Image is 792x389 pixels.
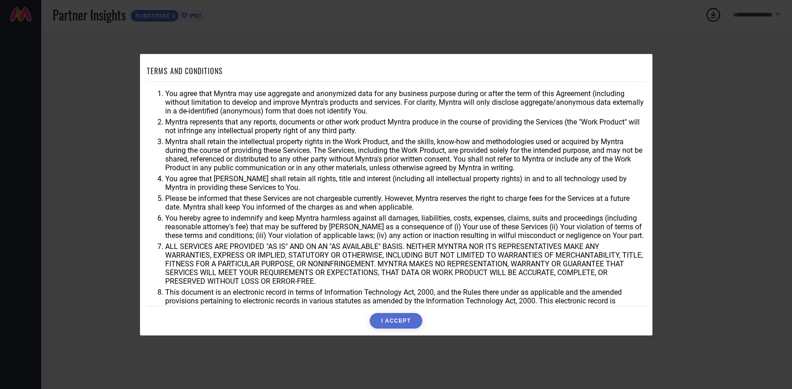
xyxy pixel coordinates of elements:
li: ALL SERVICES ARE PROVIDED "AS IS" AND ON AN "AS AVAILABLE" BASIS. NEITHER MYNTRA NOR ITS REPRESEN... [165,242,646,286]
li: You agree that Myntra may use aggregate and anonymized data for any business purpose during or af... [165,89,646,115]
li: Please be informed that these Services are not chargeable currently. However, Myntra reserves the... [165,194,646,211]
li: You agree that [PERSON_NAME] shall retain all rights, title and interest (including all intellect... [165,174,646,192]
button: I ACCEPT [370,313,422,329]
h1: TERMS AND CONDITIONS [147,65,223,76]
li: Myntra shall retain the intellectual property rights in the Work Product, and the skills, know-ho... [165,137,646,172]
li: Myntra represents that any reports, documents or other work product Myntra produce in the course ... [165,118,646,135]
li: You hereby agree to indemnify and keep Myntra harmless against all damages, liabilities, costs, e... [165,214,646,240]
li: This document is an electronic record in terms of Information Technology Act, 2000, and the Rules... [165,288,646,314]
